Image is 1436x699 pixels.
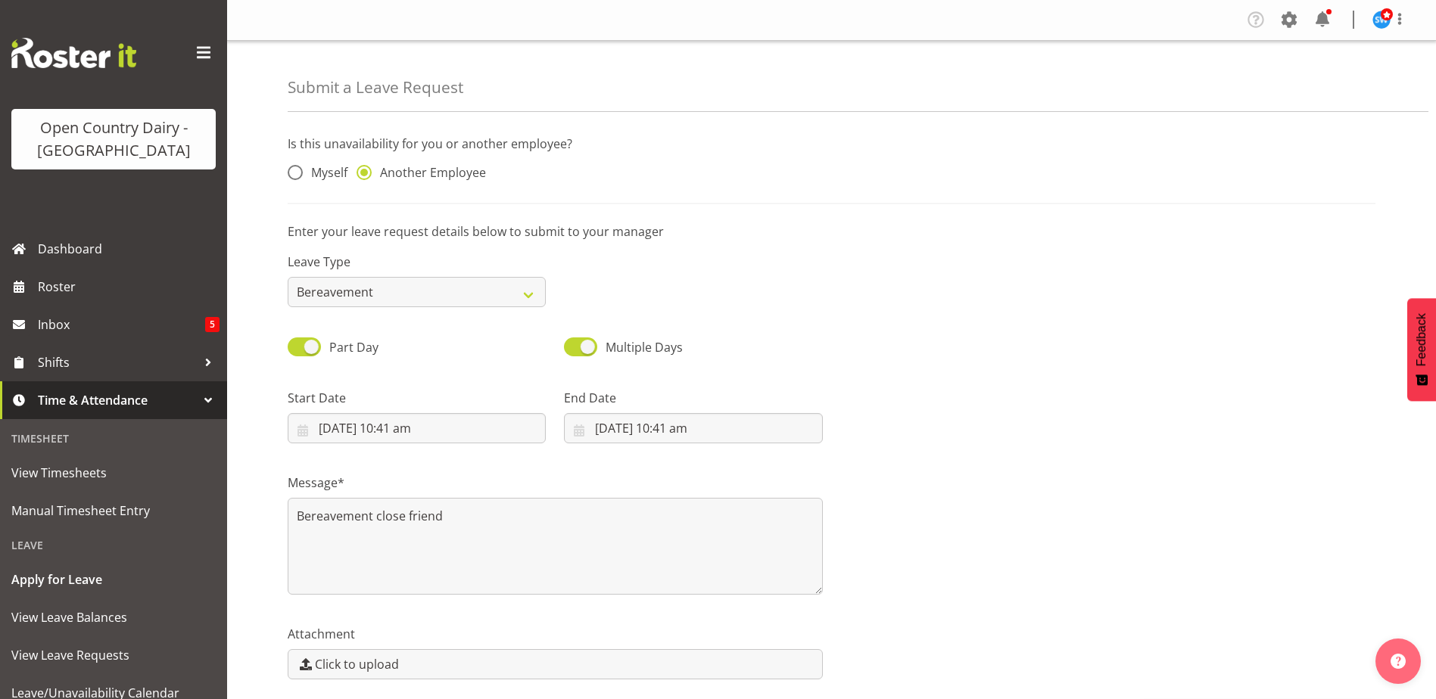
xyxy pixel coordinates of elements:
span: Another Employee [372,165,486,180]
a: View Timesheets [4,454,223,492]
label: End Date [564,389,822,407]
button: Feedback - Show survey [1407,298,1436,401]
input: Click to select... [564,413,822,443]
span: Roster [38,275,220,298]
span: Time & Attendance [38,389,197,412]
p: Is this unavailability for you or another employee? [288,135,1375,153]
span: Part Day [329,339,378,356]
img: help-xxl-2.png [1391,654,1406,669]
span: Manual Timesheet Entry [11,499,216,522]
a: Apply for Leave [4,561,223,598]
span: Feedback [1415,313,1428,366]
span: View Leave Balances [11,606,216,629]
p: Enter your leave request details below to submit to your manager [288,222,1375,241]
label: Attachment [288,625,823,643]
span: View Leave Requests [11,644,216,666]
span: Inbox [38,313,205,336]
span: Multiple Days [606,339,683,356]
label: Message* [288,474,823,492]
label: Start Date [288,389,546,407]
a: View Leave Requests [4,636,223,674]
span: Dashboard [38,238,220,260]
div: Open Country Dairy - [GEOGRAPHIC_DATA] [26,116,201,162]
h4: Submit a Leave Request [288,79,463,96]
span: Shifts [38,351,197,374]
a: View Leave Balances [4,598,223,636]
span: Click to upload [315,655,399,673]
span: Myself [303,165,347,180]
div: Leave [4,530,223,561]
input: Click to select... [288,413,546,443]
a: Manual Timesheet Entry [4,492,223,530]
label: Leave Type [288,253,546,271]
span: View Timesheets [11,461,216,484]
span: Apply for Leave [11,568,216,591]
img: steve-webb7510.jpg [1372,11,1391,29]
img: Rosterit website logo [11,38,136,68]
div: Timesheet [4,423,223,454]
span: 5 [205,317,220,332]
